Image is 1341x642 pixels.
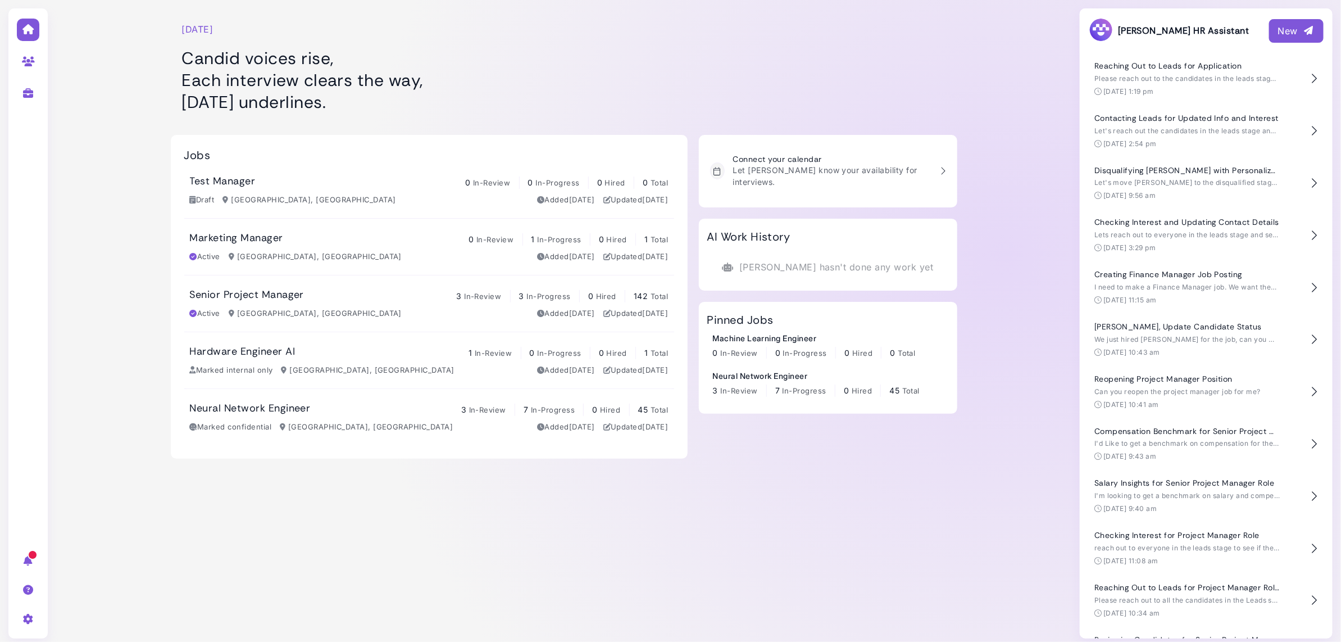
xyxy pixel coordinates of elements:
span: 0 [599,348,604,358]
time: [DATE] 11:08 am [1103,557,1158,565]
button: Reopening Project Manager Position Can you reopen the project manager job for me? [DATE] 10:41 am [1089,366,1324,418]
span: In-Review [476,235,513,244]
button: New [1269,19,1324,43]
span: 45 [638,405,648,414]
h4: Salary Insights for Senior Project Manager Role [1094,478,1280,488]
span: Total [651,405,668,414]
a: Senior Project Manager 3 In-Review 3 In-Progress 0 Hired 142 Total Active [GEOGRAPHIC_DATA], [GEO... [184,275,674,332]
div: Neural Network Engineer [713,370,920,382]
time: [DATE] 10:34 am [1103,609,1160,617]
time: [DATE] 10:41 am [1103,400,1159,409]
a: Neural Network Engineer 3 In-Review 7 In-Progress 0 Hired 45 Total Marked confidential [GEOGRAPHI... [184,389,674,445]
div: Draft [190,195,215,206]
span: Can you reopen the project manager job for me? [1094,387,1261,396]
div: Marked confidential [190,422,272,433]
h1: Candid voices rise, Each interview clears the way, [DATE] underlines. [182,47,676,113]
button: Salary Insights for Senior Project Manager Role I'm looking to get a benchmark on salary and comp... [1089,470,1324,522]
span: Total [651,235,668,244]
a: Test Manager 0 In-Review 0 In-Progress 0 Hired 0 Total Draft [GEOGRAPHIC_DATA], [GEOGRAPHIC_DATA]... [184,162,674,218]
div: [GEOGRAPHIC_DATA], [GEOGRAPHIC_DATA] [280,422,453,433]
a: Neural Network Engineer 3 In-Review 7 In-Progress 0 Hired 45 Total [713,370,920,397]
div: Added [537,422,595,433]
div: Updated [603,195,669,206]
span: 0 [528,178,533,187]
time: Aug 14, 2025 [643,309,669,318]
span: Total [651,349,668,358]
div: [GEOGRAPHIC_DATA], [GEOGRAPHIC_DATA] [222,195,396,206]
button: Reaching Out to Leads for Application Please reach out to the candidates in the leads stage and s... [1089,53,1324,105]
h4: Creating Finance Manager Job Posting [1094,270,1280,279]
span: 0 [713,348,718,358]
div: New [1278,24,1315,38]
h2: Pinned Jobs [707,313,774,327]
div: Marked internal only [190,365,273,376]
h2: AI Work History [707,230,790,243]
span: In-Review [469,405,506,414]
button: Creating Finance Manager Job Posting I need to make a Finance Manager job. We want them to either... [1089,261,1324,314]
button: Checking Interest for Project Manager Role reach out to everyone in the leads stage to see if the... [1089,522,1324,575]
time: [DATE] 9:56 am [1103,191,1156,200]
span: In-Review [464,292,501,301]
h4: Reopening Project Manager Position [1094,374,1280,384]
time: Jan 07, 2025 [569,365,595,374]
span: Total [651,178,668,187]
a: Marketing Manager 0 In-Review 1 In-Progress 0 Hired 1 Total Active [GEOGRAPHIC_DATA], [GEOGRAPHIC... [184,219,674,275]
time: Jan 27, 2025 [643,422,669,431]
span: In-Progress [535,178,579,187]
time: May 21, 2025 [569,252,595,261]
h4: Reaching Out to Leads for Project Manager Role [1094,583,1280,593]
span: 45 [889,386,899,395]
h4: Checking Interest and Updating Contact Details [1094,218,1280,227]
button: Disqualifying [PERSON_NAME] with Personalized Feedback Let's move [PERSON_NAME] to the disqualifi... [1089,157,1324,210]
time: [DATE] 3:29 pm [1103,243,1156,252]
span: In-Review [720,386,757,395]
span: 0 [592,405,597,414]
h4: Contacting Leads for Updated Info and Interest [1094,114,1280,123]
span: 0 [844,348,849,358]
span: Hired [607,235,627,244]
p: Let [PERSON_NAME] know your availability for interviews. [733,164,931,188]
span: 0 [588,291,593,301]
div: Active [190,251,220,263]
time: Jan 27, 2025 [569,309,595,318]
div: Added [537,308,595,319]
span: In-Progress [783,386,826,395]
time: Aug 20, 2025 [643,195,669,204]
span: 1 [644,234,648,244]
span: In-Progress [527,292,571,301]
div: [GEOGRAPHIC_DATA], [GEOGRAPHIC_DATA] [281,365,454,376]
span: 7 [524,405,528,414]
div: Updated [603,251,669,263]
span: 0 [775,348,780,358]
h3: Neural Network Engineer [190,403,311,415]
button: Contacting Leads for Updated Info and Interest Let's reach out the candidates in the leads stage ... [1089,105,1324,157]
time: Jan 07, 2025 [569,422,595,431]
h3: Test Manager [190,175,256,188]
h2: Jobs [184,148,211,162]
span: In-Progress [531,405,575,414]
div: Updated [603,308,669,319]
time: [DATE] 11:15 am [1103,296,1157,304]
h3: Hardware Engineer AI [190,346,296,358]
h3: [PERSON_NAME] HR Assistant [1089,17,1249,44]
div: [GEOGRAPHIC_DATA], [GEOGRAPHIC_DATA] [229,251,402,263]
span: 3 [519,291,524,301]
div: Added [537,195,595,206]
span: Hired [607,349,627,358]
span: Hired [852,386,872,395]
span: Hired [596,292,616,301]
span: In-Review [720,349,757,358]
span: Hired [600,405,620,414]
span: 142 [634,291,648,301]
span: 0 [890,348,895,358]
div: Added [537,251,595,263]
time: Jun 09, 2025 [643,252,669,261]
button: Checking Interest and Updating Contact Details Lets reach out to everyone in the leads stage and ... [1089,209,1324,261]
h4: Reaching Out to Leads for Application [1094,61,1280,71]
span: Total [898,349,915,358]
span: 3 [456,291,461,301]
span: 0 [465,178,470,187]
span: 0 [469,234,474,244]
span: Total [902,386,920,395]
time: Jun 17, 2025 [643,365,669,374]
